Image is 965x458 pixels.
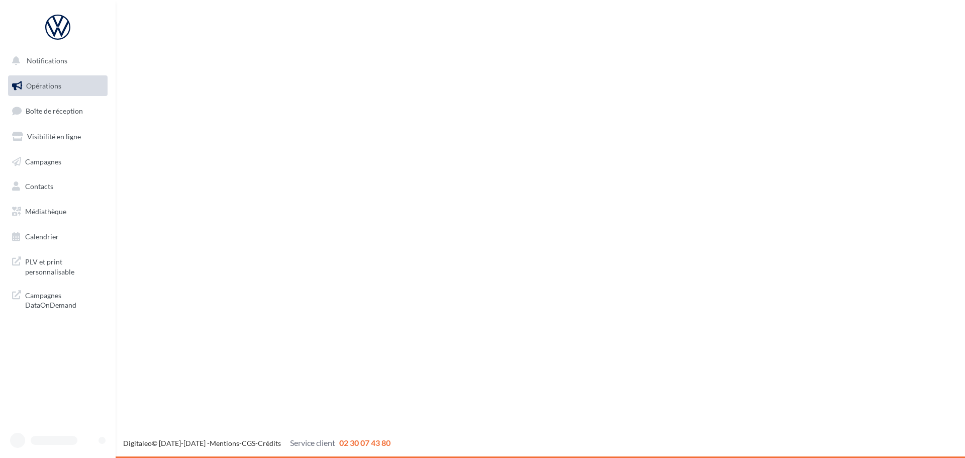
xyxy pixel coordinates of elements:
a: Contacts [6,176,110,197]
a: PLV et print personnalisable [6,251,110,281]
a: Crédits [258,439,281,447]
a: Campagnes [6,151,110,172]
span: Boîte de réception [26,107,83,115]
a: Médiathèque [6,201,110,222]
span: Campagnes DataOnDemand [25,289,104,310]
a: Boîte de réception [6,100,110,122]
span: Campagnes [25,157,61,165]
a: Visibilité en ligne [6,126,110,147]
span: Notifications [27,56,67,65]
a: Opérations [6,75,110,97]
span: PLV et print personnalisable [25,255,104,277]
span: Médiathèque [25,207,66,216]
a: Calendrier [6,226,110,247]
button: Notifications [6,50,106,71]
span: Calendrier [25,232,59,241]
a: CGS [242,439,255,447]
span: Service client [290,438,335,447]
span: Opérations [26,81,61,90]
a: Campagnes DataOnDemand [6,285,110,314]
span: Visibilité en ligne [27,132,81,141]
span: Contacts [25,182,53,191]
span: 02 30 07 43 80 [339,438,391,447]
a: Digitaleo [123,439,152,447]
span: © [DATE]-[DATE] - - - [123,439,391,447]
a: Mentions [210,439,239,447]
